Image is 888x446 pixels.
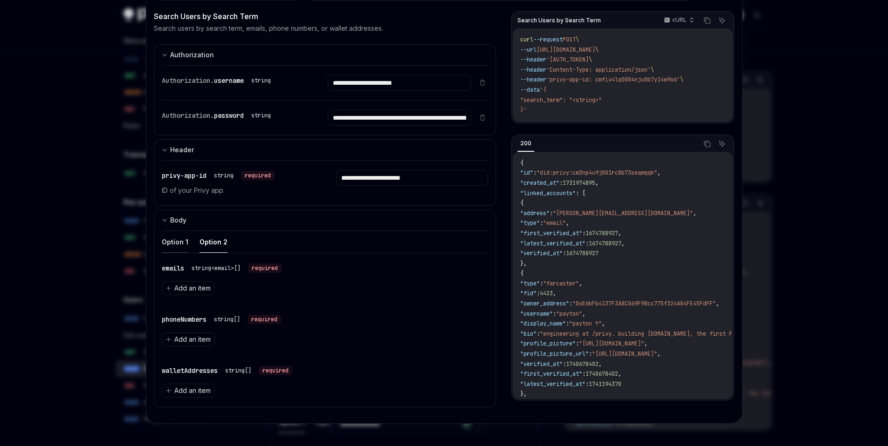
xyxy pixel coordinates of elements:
span: "verified_at" [520,250,563,257]
span: username [214,76,244,85]
span: : [576,340,579,347]
span: { [520,159,523,167]
span: : [582,230,585,237]
span: : [582,370,585,378]
span: : [553,310,556,318]
p: ID of your Privy app. [162,185,314,196]
span: \ [680,76,683,83]
span: 4423 [540,290,553,297]
span: "email" [543,219,566,227]
span: password [214,111,244,120]
span: "first_verified_at" [520,230,582,237]
span: : [559,179,563,187]
span: , [618,370,621,378]
span: , [595,179,599,187]
span: "did:privy:cm3np4u9j001rc8b73seqmqqk" [537,169,657,176]
div: required [248,264,282,273]
span: : [585,380,589,388]
button: Option 2 [200,231,227,253]
div: required [259,366,292,375]
span: : [569,300,572,307]
span: , [621,240,625,247]
span: : [563,360,566,368]
div: Header [170,144,194,155]
span: "latest_verified_at" [520,240,585,247]
span: : [566,320,569,327]
span: : [550,209,553,217]
button: expand input section [154,209,496,230]
button: Add an item [162,281,215,295]
span: Authorization. [162,111,214,120]
span: "username" [520,310,553,318]
span: Add an item [174,284,211,293]
span: , [657,350,661,358]
span: walletAddresses [162,366,218,375]
span: { [520,199,523,207]
span: "id" [520,169,533,176]
span: "verified_at" [520,360,563,368]
div: Search Users by Search Term [154,11,496,22]
span: }, [520,390,527,398]
span: 1741194370 [589,380,621,388]
span: "[URL][DOMAIN_NAME]" [592,350,657,358]
span: --header [520,76,546,83]
span: --request [533,36,563,43]
span: 'Content-Type: application/json' [546,66,651,74]
span: , [644,340,647,347]
button: Add an item [162,332,215,346]
span: \ [589,56,592,63]
button: Copy the contents from the code block [701,138,713,150]
span: : [533,169,537,176]
p: Search users by search term, emails, phone numbers, or wallet addresses. [154,24,383,33]
span: 1740678402 [566,360,599,368]
div: required [248,315,281,324]
span: "linked_accounts" [520,189,576,197]
span: "profile_picture_url" [520,350,589,358]
span: "search_term": "<string>" [520,96,602,104]
div: walletAddresses [162,365,292,376]
div: emails [162,263,282,274]
span: "farcaster" [543,280,579,287]
span: 'privy-app-id: cmfiv4lq0004nju0b7y14w9od' [546,76,680,83]
span: "address" [520,209,550,217]
span: "owner_address" [520,300,569,307]
span: "type" [520,219,540,227]
span: '[AUTH_TOKEN] [546,56,589,63]
span: Add an item [174,335,211,344]
span: : [585,240,589,247]
button: expand input section [154,44,496,65]
span: , [716,300,719,307]
span: }, [520,260,527,267]
span: , [566,219,569,227]
div: required [241,171,275,180]
span: : [537,330,540,338]
span: : [ [576,189,585,197]
span: 1740678402 [585,370,618,378]
div: Authorization [170,49,214,61]
span: }' [520,106,527,114]
div: Authorization.username [162,75,275,86]
span: '{ [540,86,546,94]
button: Add an item [162,384,215,398]
span: "first_verified_at" [520,370,582,378]
span: "payton ↑" [569,320,602,327]
span: "0xE6bFb4137F3A8C069F98cc775f324A84FE45FdFF" [572,300,716,307]
span: , [599,360,602,368]
button: Ask AI [716,14,728,27]
span: "type" [520,280,540,287]
span: Authorization. [162,76,214,85]
span: "bio" [520,330,537,338]
span: , [693,209,696,217]
span: phoneNumbers [162,315,207,324]
span: , [618,230,621,237]
span: "payton" [556,310,582,318]
span: --data [520,86,540,94]
span: 1674788927 [585,230,618,237]
span: curl [520,36,533,43]
div: Authorization.password [162,110,275,121]
span: \ [576,36,579,43]
span: --header [520,66,546,74]
div: Body [170,215,186,226]
span: "display_name" [520,320,566,327]
button: cURL [659,13,698,28]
